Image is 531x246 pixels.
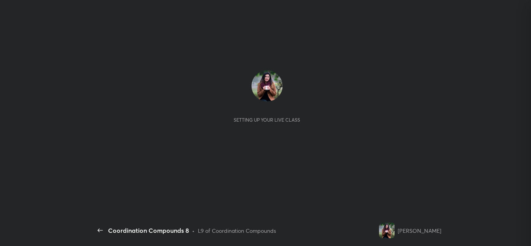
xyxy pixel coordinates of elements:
div: L9 of Coordination Compounds [198,227,276,235]
div: [PERSON_NAME] [398,227,441,235]
div: • [192,227,195,235]
div: Coordination Compounds 8 [108,226,189,235]
img: 59cc8e460c5d4c73a0b08f93b452489c.jpg [252,70,283,101]
img: 59cc8e460c5d4c73a0b08f93b452489c.jpg [379,223,395,238]
div: Setting up your live class [234,117,300,123]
